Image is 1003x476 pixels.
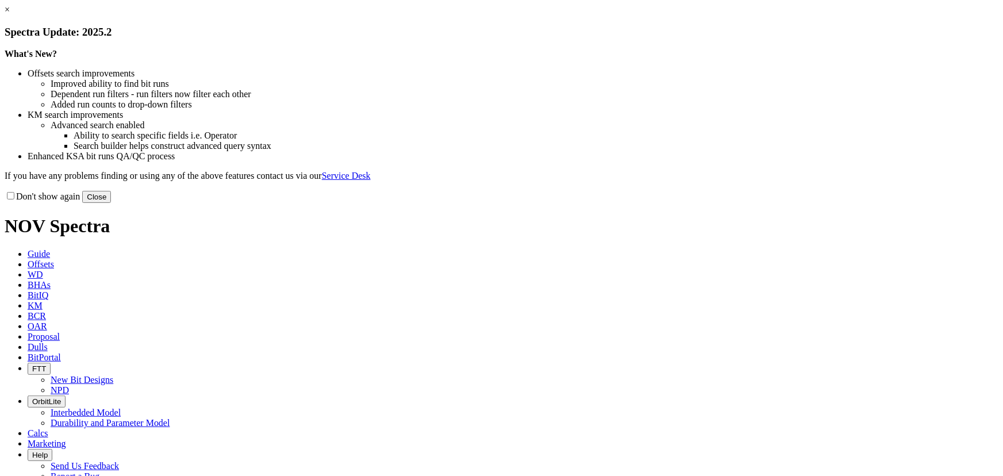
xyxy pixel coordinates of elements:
[5,26,998,39] h3: Spectra Update: 2025.2
[28,311,46,321] span: BCR
[51,461,119,471] a: Send Us Feedback
[5,49,57,59] strong: What's New?
[51,375,113,385] a: New Bit Designs
[28,259,54,269] span: Offsets
[28,280,51,290] span: BHAs
[28,290,48,300] span: BitIQ
[5,216,998,237] h1: NOV Spectra
[51,418,170,428] a: Durability and Parameter Model
[82,191,111,203] button: Close
[32,451,48,459] span: Help
[28,68,998,79] li: Offsets search improvements
[51,99,998,110] li: Added run counts to drop-down filters
[7,192,14,199] input: Don't show again
[28,439,66,448] span: Marketing
[5,191,80,201] label: Don't show again
[5,5,10,14] a: ×
[28,428,48,438] span: Calcs
[28,301,43,310] span: KM
[74,141,998,151] li: Search builder helps construct advanced query syntax
[51,79,998,89] li: Improved ability to find bit runs
[51,408,121,417] a: Interbedded Model
[51,89,998,99] li: Dependent run filters - run filters now filter each other
[28,332,60,341] span: Proposal
[28,110,998,120] li: KM search improvements
[28,151,998,162] li: Enhanced KSA bit runs QA/QC process
[32,397,61,406] span: OrbitLite
[32,364,46,373] span: FTT
[28,270,43,279] span: WD
[5,171,998,181] p: If you have any problems finding or using any of the above features contact us via our
[28,342,48,352] span: Dulls
[28,321,47,331] span: OAR
[28,249,50,259] span: Guide
[51,385,69,395] a: NPD
[322,171,371,181] a: Service Desk
[51,120,998,130] li: Advanced search enabled
[74,130,998,141] li: Ability to search specific fields i.e. Operator
[28,352,61,362] span: BitPortal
